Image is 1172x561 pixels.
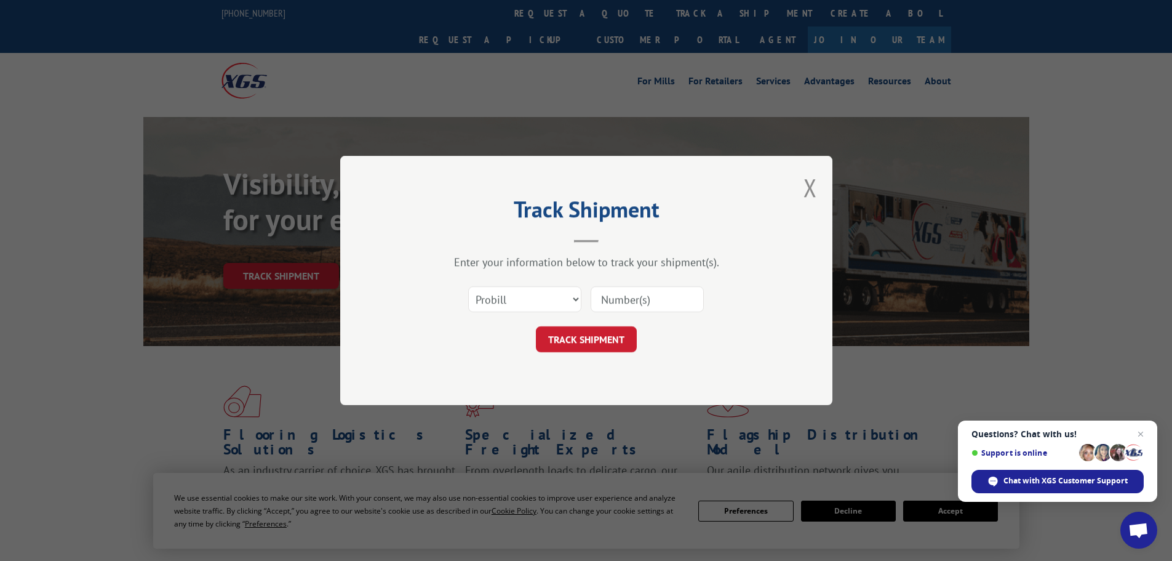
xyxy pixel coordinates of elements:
[971,448,1075,458] span: Support is online
[1133,427,1148,442] span: Close chat
[971,429,1144,439] span: Questions? Chat with us!
[402,201,771,224] h2: Track Shipment
[1120,512,1157,549] div: Open chat
[536,326,637,352] button: TRACK SHIPMENT
[803,171,817,204] button: Close modal
[1003,475,1128,486] span: Chat with XGS Customer Support
[971,470,1144,493] div: Chat with XGS Customer Support
[402,255,771,269] div: Enter your information below to track your shipment(s).
[591,286,704,312] input: Number(s)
